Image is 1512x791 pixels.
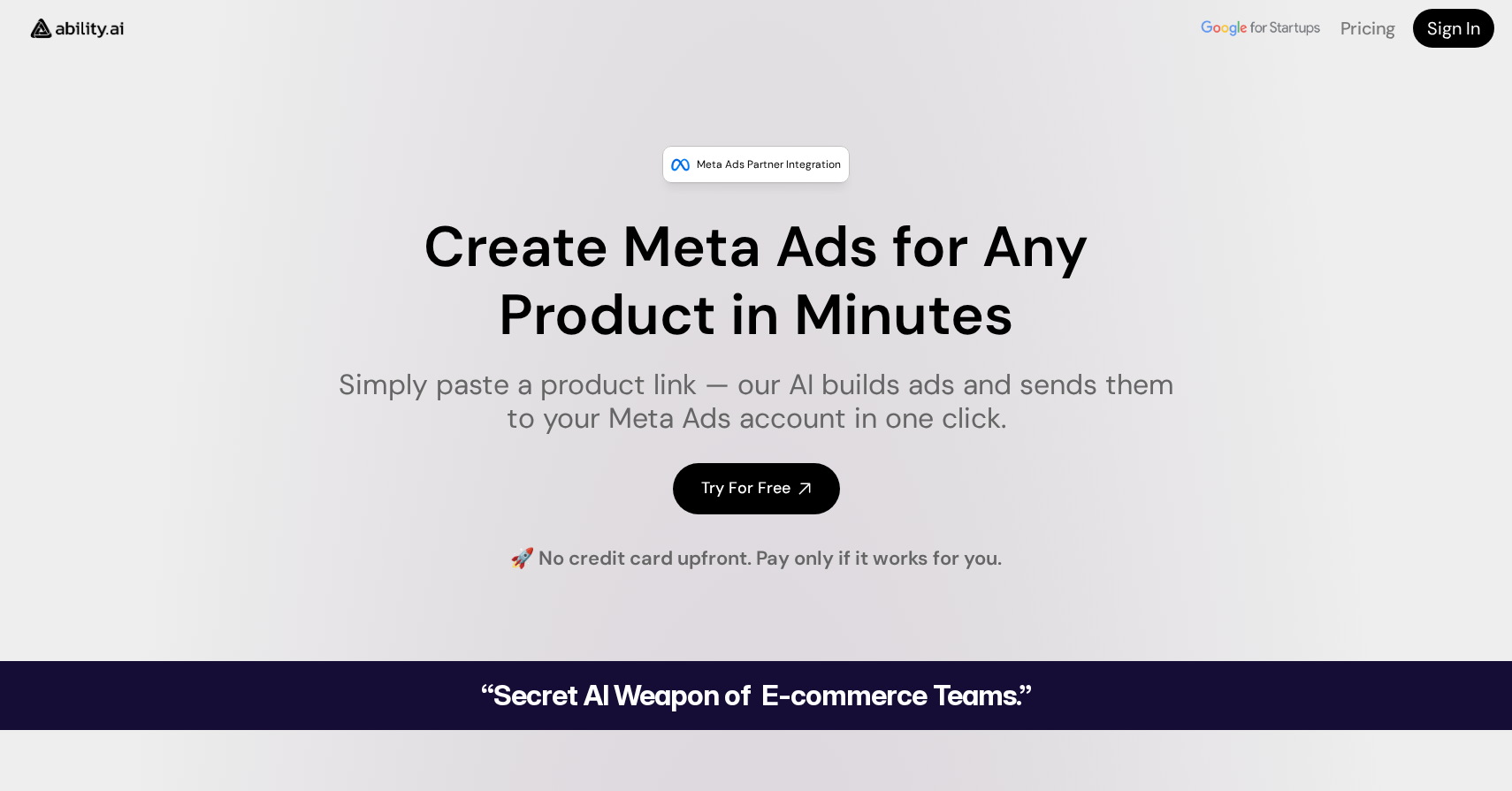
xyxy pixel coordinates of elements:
[436,681,1076,710] h2: “Secret AI Weapon of E-commerce Teams.”
[1427,16,1480,41] h4: Sign In
[1413,9,1494,48] a: Sign In
[697,156,841,173] p: Meta Ads Partner Integration
[327,368,1186,436] h1: Simply paste a product link — our AI builds ads and sends them to your Meta Ads account in one cl...
[701,477,790,499] h4: Try For Free
[510,545,1002,573] h4: 🚀 No credit card upfront. Pay only if it works for you.
[1340,17,1395,40] a: Pricing
[327,214,1186,350] h1: Create Meta Ads for Any Product in Minutes
[673,463,840,513] a: Try For Free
